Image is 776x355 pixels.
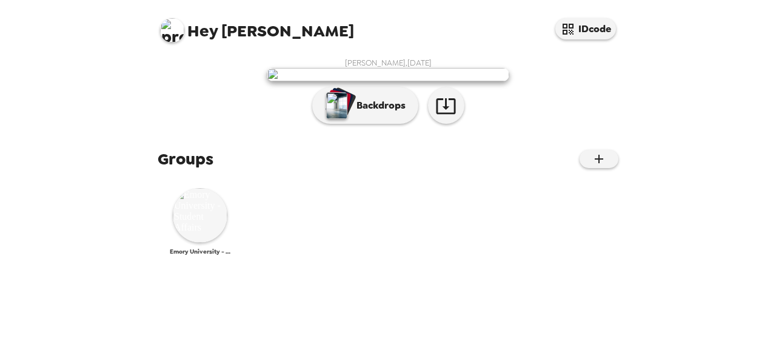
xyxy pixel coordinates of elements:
button: Backdrops [312,87,418,124]
span: Groups [158,148,213,170]
img: user [267,68,509,81]
span: [PERSON_NAME] , [DATE] [345,58,432,68]
span: Emory University - Student Affairs [170,248,230,255]
img: Emory University - Student Affairs [173,188,227,243]
p: Backdrops [350,98,406,113]
button: IDcode [555,18,616,39]
span: [PERSON_NAME] [160,12,354,39]
img: profile pic [160,18,184,42]
span: Hey [187,20,218,42]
